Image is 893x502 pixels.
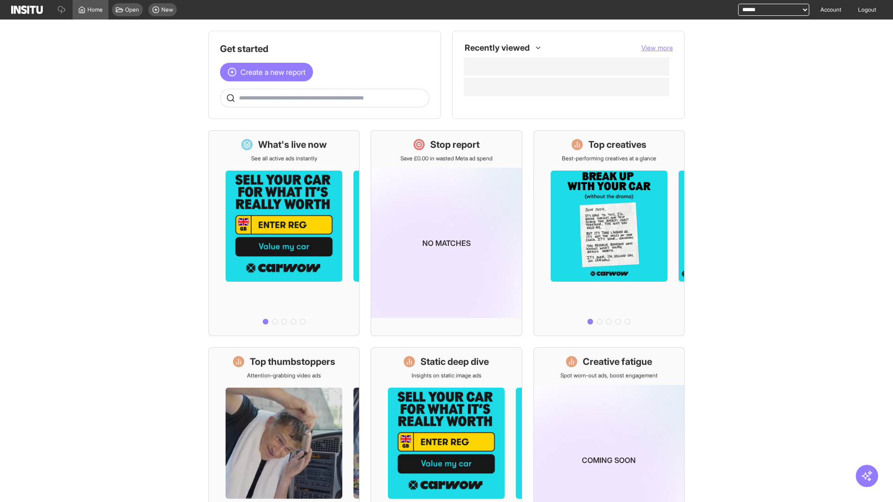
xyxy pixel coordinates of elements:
span: Create a new report [240,66,306,78]
p: Best-performing creatives at a glance [562,155,656,162]
button: Create a new report [220,63,313,81]
h1: Top thumbstoppers [250,355,335,368]
h1: Static deep dive [420,355,489,368]
h1: Top creatives [588,138,646,151]
p: Insights on static image ads [412,372,481,379]
span: New [161,6,173,13]
img: coming-soon-gradient_kfitwp.png [371,168,521,318]
span: View more [641,44,673,52]
p: Attention-grabbing video ads [247,372,321,379]
img: Logo [11,6,43,14]
h1: Stop report [430,138,480,151]
p: No matches [422,238,471,249]
button: View more [641,43,673,53]
a: Top creativesBest-performing creatives at a glance [533,130,685,336]
a: Stop reportSave £0.00 in wasted Meta ad spendNo matches [371,130,522,336]
p: Save £0.00 in wasted Meta ad spend [400,155,493,162]
span: Home [87,6,103,13]
h1: Get started [220,42,429,55]
h1: What's live now [258,138,327,151]
span: Open [125,6,139,13]
a: What's live nowSee all active ads instantly [208,130,360,336]
p: See all active ads instantly [251,155,317,162]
